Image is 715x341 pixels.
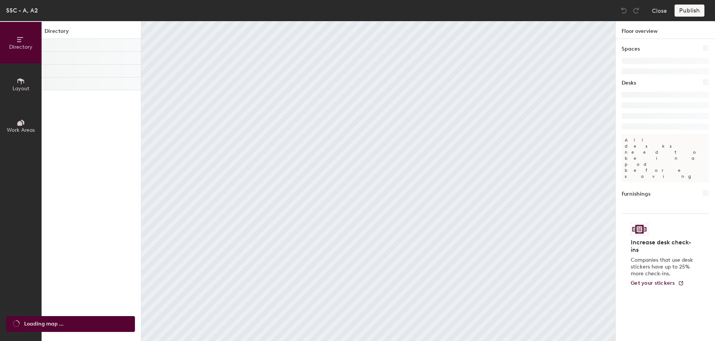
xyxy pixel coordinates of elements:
[620,7,628,14] img: Undo
[622,45,640,53] h1: Spaces
[632,7,640,14] img: Redo
[616,21,715,39] h1: Floor overview
[631,239,695,254] h4: Increase desk check-ins
[631,257,695,277] p: Companies that use desk stickers have up to 25% more check-ins.
[6,6,38,15] div: SSC - A, A2
[622,134,709,182] p: All desks need to be in a pod before saving
[9,44,32,50] span: Directory
[42,27,141,39] h1: Directory
[622,190,650,198] h1: Furnishings
[631,280,675,286] span: Get your stickers
[24,320,63,328] span: Loading map ...
[631,223,648,236] img: Sticker logo
[141,21,615,341] canvas: Map
[12,85,29,92] span: Layout
[7,127,35,133] span: Work Areas
[622,79,636,87] h1: Desks
[652,5,667,17] button: Close
[631,280,684,287] a: Get your stickers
